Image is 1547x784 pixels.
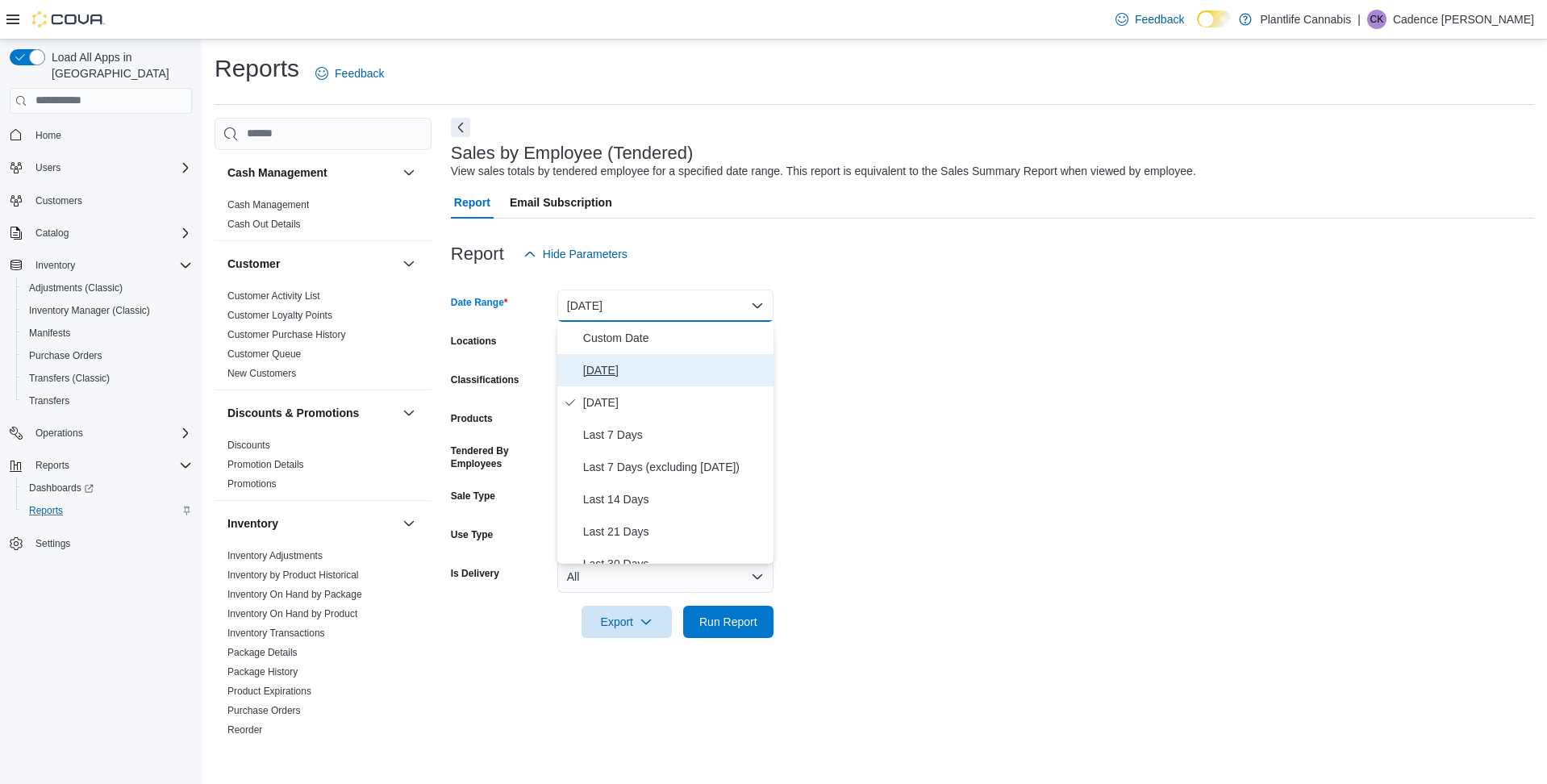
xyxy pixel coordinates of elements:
[227,666,298,678] a: Package History
[227,627,325,640] span: Inventory Transactions
[227,348,301,360] a: Customer Queue
[23,278,129,298] a: Adjustments (Classic)
[1135,11,1184,27] span: Feedback
[1109,3,1190,35] a: Feedback
[227,367,296,380] span: New Customers
[23,301,156,320] a: Inventory Manager (Classic)
[29,223,75,243] button: Catalog
[29,482,94,494] span: Dashboards
[227,478,277,490] a: Promotions
[399,163,419,182] button: Cash Management
[227,218,301,231] span: Cash Out Details
[227,405,396,421] button: Discounts & Promotions
[1197,10,1231,27] input: Dark Mode
[451,163,1196,180] div: View sales totals by tendered employee for a specified date range. This report is equivalent to t...
[583,522,767,541] span: Last 21 Days
[227,198,309,211] span: Cash Management
[583,425,767,444] span: Last 7 Days
[29,504,63,517] span: Reports
[29,223,192,243] span: Catalog
[215,286,432,390] div: Customer
[3,222,198,244] button: Catalog
[215,52,299,85] h1: Reports
[45,49,192,81] span: Load All Apps in [GEOGRAPHIC_DATA]
[35,161,60,174] span: Users
[1260,10,1351,29] p: Plantlife Cannabis
[583,328,767,348] span: Custom Date
[23,501,192,520] span: Reports
[583,457,767,477] span: Last 7 Days (excluding [DATE])
[35,194,82,207] span: Customers
[16,299,198,322] button: Inventory Manager (Classic)
[543,246,628,262] span: Hide Parameters
[23,346,109,365] a: Purchase Orders
[23,478,100,498] a: Dashboards
[35,537,70,550] span: Settings
[29,125,192,145] span: Home
[227,477,277,490] span: Promotions
[35,227,69,240] span: Catalog
[1393,10,1534,29] p: Cadence [PERSON_NAME]
[451,490,495,503] label: Sale Type
[29,423,192,443] span: Operations
[29,349,102,362] span: Purchase Orders
[16,390,198,412] button: Transfers
[583,361,767,380] span: [DATE]
[227,647,298,658] a: Package Details
[35,129,61,142] span: Home
[227,256,280,272] h3: Customer
[29,423,90,443] button: Operations
[29,456,192,475] span: Reports
[335,65,384,81] span: Feedback
[29,158,192,177] span: Users
[227,256,396,272] button: Customer
[23,323,77,343] a: Manifests
[683,606,773,638] button: Run Report
[16,344,198,367] button: Purchase Orders
[215,436,432,500] div: Discounts & Promotions
[227,219,301,230] a: Cash Out Details
[16,477,198,499] a: Dashboards
[227,704,301,717] span: Purchase Orders
[583,490,767,509] span: Last 14 Days
[29,256,192,275] span: Inventory
[227,199,309,211] a: Cash Management
[227,439,270,452] span: Discounts
[29,394,69,407] span: Transfers
[35,459,69,472] span: Reports
[23,346,192,365] span: Purchase Orders
[23,501,69,520] a: Reports
[227,290,320,302] span: Customer Activity List
[699,614,757,630] span: Run Report
[227,685,311,698] span: Product Expirations
[227,348,301,361] span: Customer Queue
[591,606,662,638] span: Export
[557,561,773,593] button: All
[29,190,192,211] span: Customers
[227,589,362,600] a: Inventory On Hand by Package
[583,393,767,412] span: [DATE]
[32,11,105,27] img: Cova
[1357,10,1361,29] p: |
[16,499,198,522] button: Reports
[23,369,116,388] a: Transfers (Classic)
[227,165,396,181] button: Cash Management
[29,327,70,340] span: Manifests
[227,310,332,321] a: Customer Loyalty Points
[29,372,110,385] span: Transfers (Classic)
[23,369,192,388] span: Transfers (Classic)
[227,290,320,302] a: Customer Activity List
[451,444,551,470] label: Tendered By Employees
[227,165,327,181] h3: Cash Management
[23,391,192,411] span: Transfers
[451,528,493,541] label: Use Type
[399,514,419,533] button: Inventory
[227,458,304,471] span: Promotion Details
[1197,27,1198,28] span: Dark Mode
[517,238,634,270] button: Hide Parameters
[227,608,357,619] a: Inventory On Hand by Product
[227,368,296,379] a: New Customers
[451,144,694,163] h3: Sales by Employee (Tendered)
[227,405,359,421] h3: Discounts & Promotions
[23,478,192,498] span: Dashboards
